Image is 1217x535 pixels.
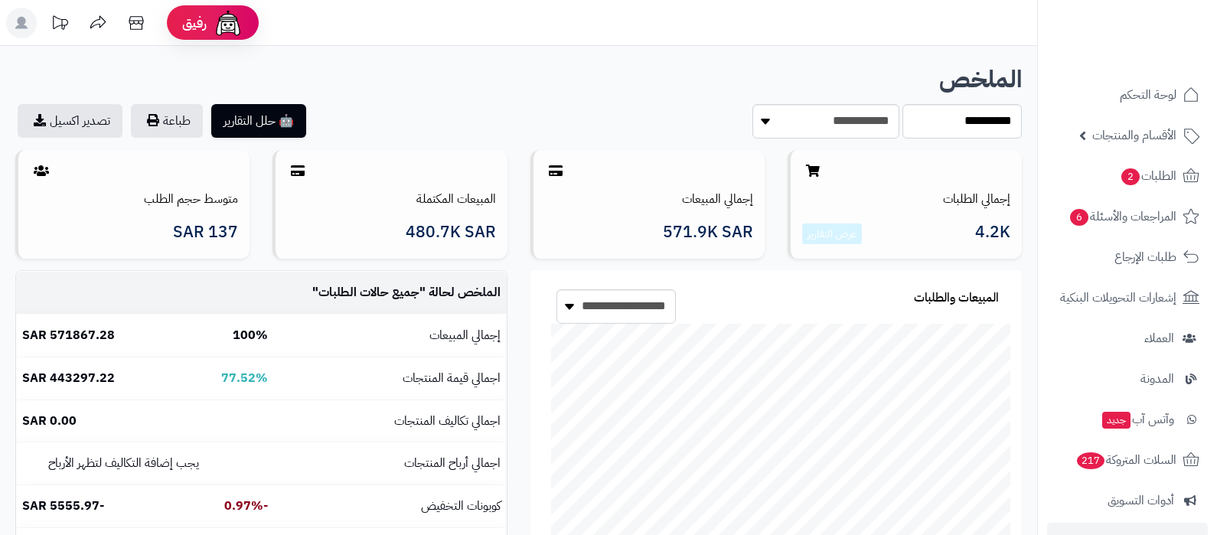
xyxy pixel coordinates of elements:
span: المراجعات والأسئلة [1069,206,1176,227]
a: المراجعات والأسئلة6 [1047,198,1208,235]
a: إشعارات التحويلات البنكية [1047,279,1208,316]
img: logo-2.png [1113,38,1202,70]
a: أدوات التسويق [1047,482,1208,519]
span: جميع حالات الطلبات [318,283,419,302]
a: طلبات الإرجاع [1047,239,1208,276]
span: 571.9K SAR [663,223,753,241]
span: إشعارات التحويلات البنكية [1060,287,1176,308]
button: 🤖 حلل التقارير [211,104,306,138]
b: -0.97% [224,497,268,515]
img: ai-face.png [213,8,243,38]
span: الأقسام والمنتجات [1092,125,1176,146]
h3: المبيعات والطلبات [914,292,999,305]
span: وآتس آب [1101,409,1174,430]
span: طلبات الإرجاع [1114,246,1176,268]
span: المدونة [1140,368,1174,390]
span: العملاء [1144,328,1174,349]
a: المبيعات المكتملة [416,190,496,208]
button: طباعة [131,104,203,138]
span: 137 SAR [173,223,238,241]
span: 480.7K SAR [406,223,496,241]
a: السلات المتروكة217 [1047,442,1208,478]
a: إجمالي المبيعات [682,190,753,208]
a: المدونة [1047,360,1208,397]
a: عرض التقارير [808,226,856,242]
span: السلات المتروكة [1075,449,1176,471]
b: 77.52% [221,369,268,387]
span: لوحة التحكم [1120,84,1176,106]
a: وآتس آبجديد [1047,401,1208,438]
b: 443297.22 SAR [22,369,115,387]
td: الملخص لحالة " " [274,272,507,314]
td: اجمالي تكاليف المنتجات [274,400,507,442]
a: العملاء [1047,320,1208,357]
span: 2 [1121,168,1140,185]
b: 100% [233,326,268,344]
td: إجمالي المبيعات [274,315,507,357]
a: تحديثات المنصة [41,8,79,42]
span: رفيق [182,14,207,32]
td: اجمالي أرباح المنتجات [274,442,507,484]
small: يجب إضافة التكاليف لتظهر الأرباح [48,454,199,472]
span: 6 [1070,209,1088,226]
a: إجمالي الطلبات [943,190,1010,208]
b: 0.00 SAR [22,412,77,430]
b: -5555.97 SAR [22,497,104,515]
b: الملخص [939,61,1022,97]
a: الطلبات2 [1047,158,1208,194]
span: الطلبات [1120,165,1176,187]
span: 217 [1077,452,1105,469]
td: كوبونات التخفيض [274,485,507,527]
span: 4.2K [975,223,1010,245]
a: تصدير اكسيل [18,104,122,138]
span: جديد [1102,412,1131,429]
a: لوحة التحكم [1047,77,1208,113]
span: أدوات التسويق [1108,490,1174,511]
a: متوسط حجم الطلب [144,190,238,208]
b: 571867.28 SAR [22,326,115,344]
td: اجمالي قيمة المنتجات [274,357,507,400]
